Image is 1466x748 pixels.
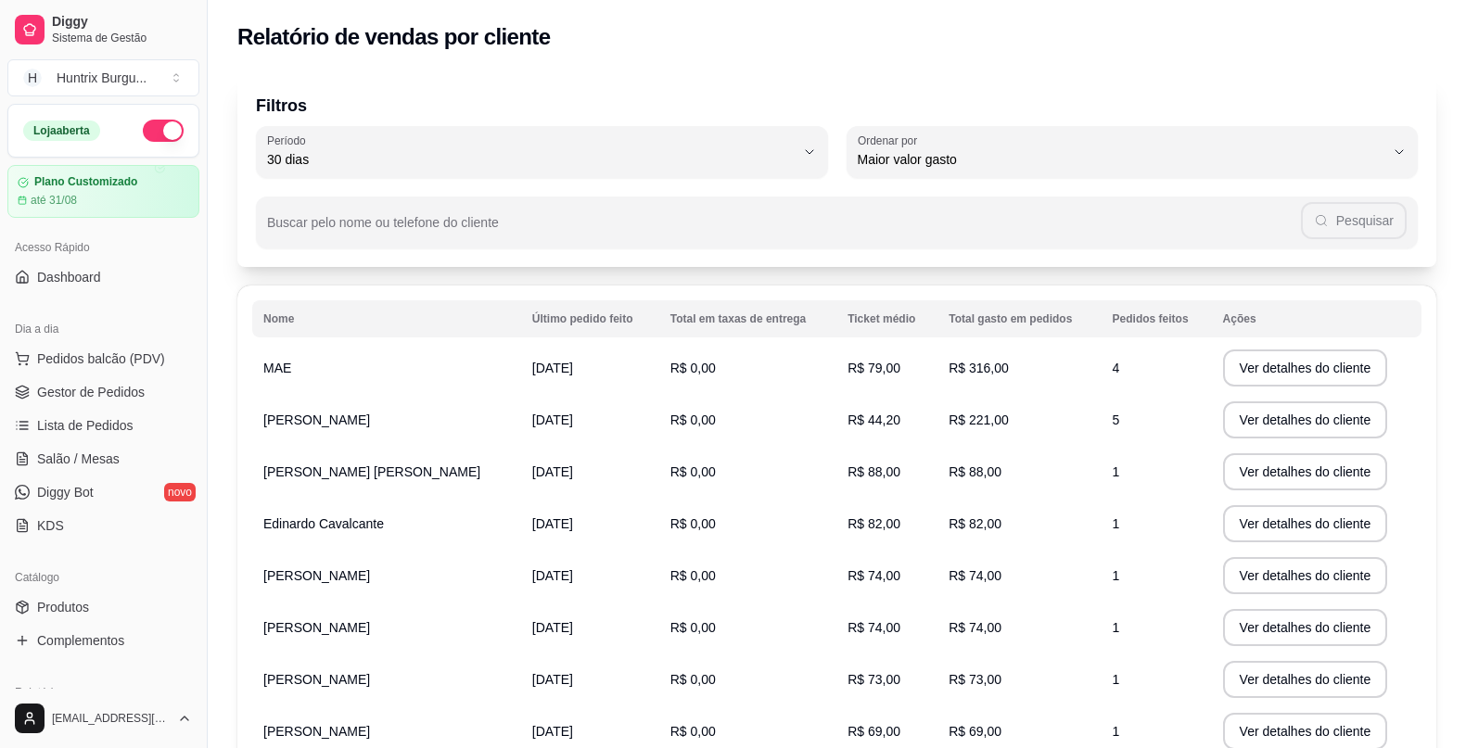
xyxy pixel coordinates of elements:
[7,511,199,540] a: KDS
[7,59,199,96] button: Select a team
[252,300,521,337] th: Nome
[263,464,480,479] span: [PERSON_NAME] [PERSON_NAME]
[263,620,370,635] span: [PERSON_NAME]
[15,685,65,700] span: Relatórios
[532,361,573,375] span: [DATE]
[858,150,1385,169] span: Maior valor gasto
[143,120,184,142] button: Alterar Status
[848,516,900,531] span: R$ 82,00
[670,672,716,687] span: R$ 0,00
[532,620,573,635] span: [DATE]
[659,300,836,337] th: Total em taxas de entrega
[1223,505,1388,542] button: Ver detalhes do cliente
[37,383,145,401] span: Gestor de Pedidos
[521,300,659,337] th: Último pedido feito
[267,133,312,148] label: Período
[267,150,795,169] span: 30 dias
[1113,412,1120,427] span: 5
[836,300,937,337] th: Ticket médio
[848,620,900,635] span: R$ 74,00
[858,133,924,148] label: Ordenar por
[848,672,900,687] span: R$ 73,00
[1223,401,1388,438] button: Ver detalhes do cliente
[23,69,42,87] span: H
[267,221,1301,239] input: Buscar pelo nome ou telefone do cliente
[7,592,199,622] a: Produtos
[1113,724,1120,739] span: 1
[1223,453,1388,490] button: Ver detalhes do cliente
[1113,464,1120,479] span: 1
[52,31,192,45] span: Sistema de Gestão
[37,450,120,468] span: Salão / Mesas
[848,568,900,583] span: R$ 74,00
[7,314,199,344] div: Dia a dia
[7,444,199,474] a: Salão / Mesas
[670,568,716,583] span: R$ 0,00
[7,563,199,592] div: Catálogo
[7,344,199,374] button: Pedidos balcão (PDV)
[1223,609,1388,646] button: Ver detalhes do cliente
[52,711,170,726] span: [EMAIL_ADDRESS][DOMAIN_NAME]
[37,483,94,501] span: Diggy Bot
[670,464,716,479] span: R$ 0,00
[848,361,900,375] span: R$ 79,00
[37,268,101,286] span: Dashboard
[1113,672,1120,687] span: 1
[949,568,1001,583] span: R$ 74,00
[7,477,199,507] a: Diggy Botnovo
[949,412,1009,427] span: R$ 221,00
[34,175,137,189] article: Plano Customizado
[57,69,147,87] div: Huntrix Burgu ...
[670,620,716,635] span: R$ 0,00
[263,724,370,739] span: [PERSON_NAME]
[7,377,199,407] a: Gestor de Pedidos
[848,412,900,427] span: R$ 44,20
[7,696,199,741] button: [EMAIL_ADDRESS][DOMAIN_NAME]
[937,300,1101,337] th: Total gasto em pedidos
[532,672,573,687] span: [DATE]
[1223,661,1388,698] button: Ver detalhes do cliente
[37,598,89,616] span: Produtos
[37,631,124,650] span: Complementos
[532,464,573,479] span: [DATE]
[949,361,1009,375] span: R$ 316,00
[263,568,370,583] span: [PERSON_NAME]
[37,349,165,368] span: Pedidos balcão (PDV)
[848,464,900,479] span: R$ 88,00
[532,516,573,531] span: [DATE]
[532,724,573,739] span: [DATE]
[1113,516,1120,531] span: 1
[37,416,134,435] span: Lista de Pedidos
[1113,568,1120,583] span: 1
[237,22,551,52] h2: Relatório de vendas por cliente
[1113,620,1120,635] span: 1
[848,724,900,739] span: R$ 69,00
[670,724,716,739] span: R$ 0,00
[7,262,199,292] a: Dashboard
[949,516,1001,531] span: R$ 82,00
[7,165,199,218] a: Plano Customizadoaté 31/08
[263,412,370,427] span: [PERSON_NAME]
[532,412,573,427] span: [DATE]
[7,7,199,52] a: DiggySistema de Gestão
[1102,300,1212,337] th: Pedidos feitos
[532,568,573,583] span: [DATE]
[31,193,77,208] article: até 31/08
[52,14,192,31] span: Diggy
[1212,300,1421,337] th: Ações
[1223,349,1388,387] button: Ver detalhes do cliente
[949,620,1001,635] span: R$ 74,00
[949,724,1001,739] span: R$ 69,00
[7,233,199,262] div: Acesso Rápido
[949,672,1001,687] span: R$ 73,00
[949,464,1001,479] span: R$ 88,00
[670,412,716,427] span: R$ 0,00
[1113,361,1120,375] span: 4
[1223,557,1388,594] button: Ver detalhes do cliente
[7,411,199,440] a: Lista de Pedidos
[256,126,828,178] button: Período30 dias
[256,93,1418,119] p: Filtros
[263,672,370,687] span: [PERSON_NAME]
[263,361,291,375] span: MAE
[7,626,199,655] a: Complementos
